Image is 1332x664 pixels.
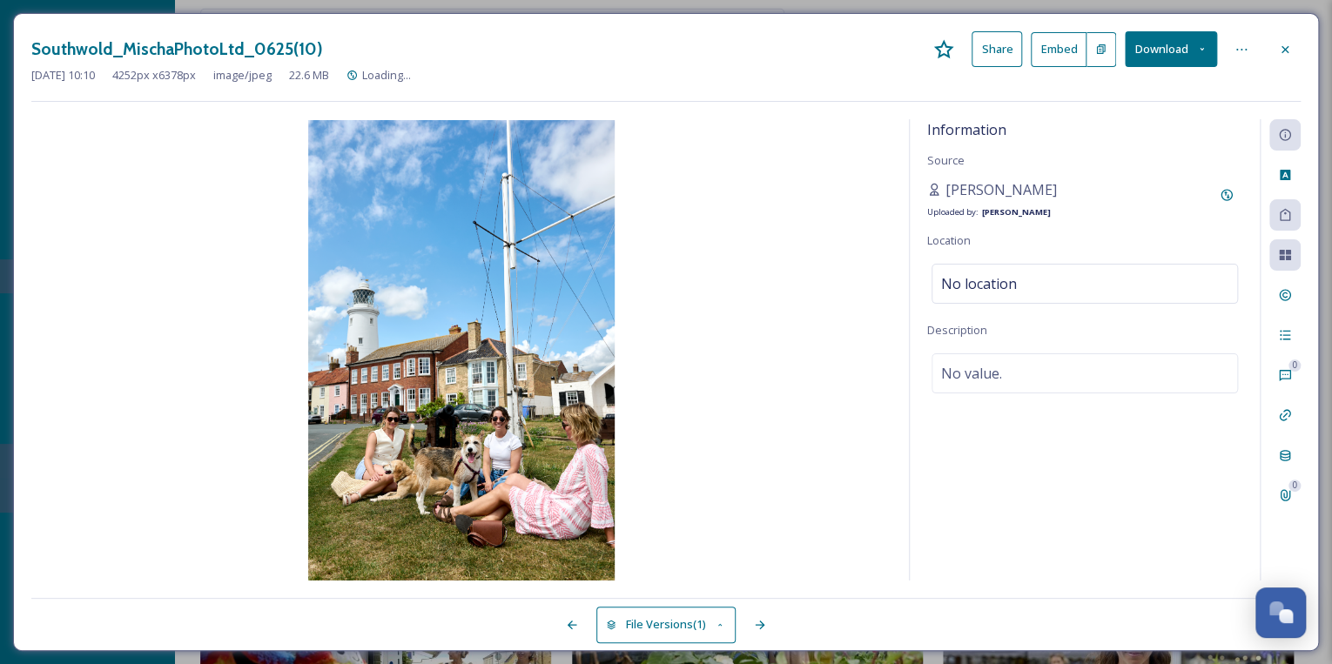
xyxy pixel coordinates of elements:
span: image/jpeg [213,67,272,84]
div: 0 [1288,480,1301,492]
span: Source [927,152,965,168]
span: Information [927,120,1006,139]
span: No location [941,273,1017,294]
span: Uploaded by: [927,206,979,218]
div: 0 [1288,359,1301,372]
button: Open Chat [1255,587,1306,638]
button: Embed [1031,32,1086,67]
span: 22.6 MB [289,67,329,84]
button: File Versions(1) [596,607,736,642]
span: Location [927,232,971,248]
span: Loading... [362,67,411,83]
h3: Southwold_MischaPhotoLtd_0625(10) [31,37,323,62]
img: ESC_place%20branding_0625_L1140968_high%20res.jpg [31,120,891,580]
button: Share [972,31,1022,67]
span: 4252 px x 6378 px [112,67,196,84]
span: [PERSON_NAME] [945,179,1057,200]
span: No value. [941,363,1002,384]
button: Download [1125,31,1217,67]
span: [DATE] 10:10 [31,67,95,84]
span: Description [927,322,987,338]
strong: [PERSON_NAME] [982,206,1051,218]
